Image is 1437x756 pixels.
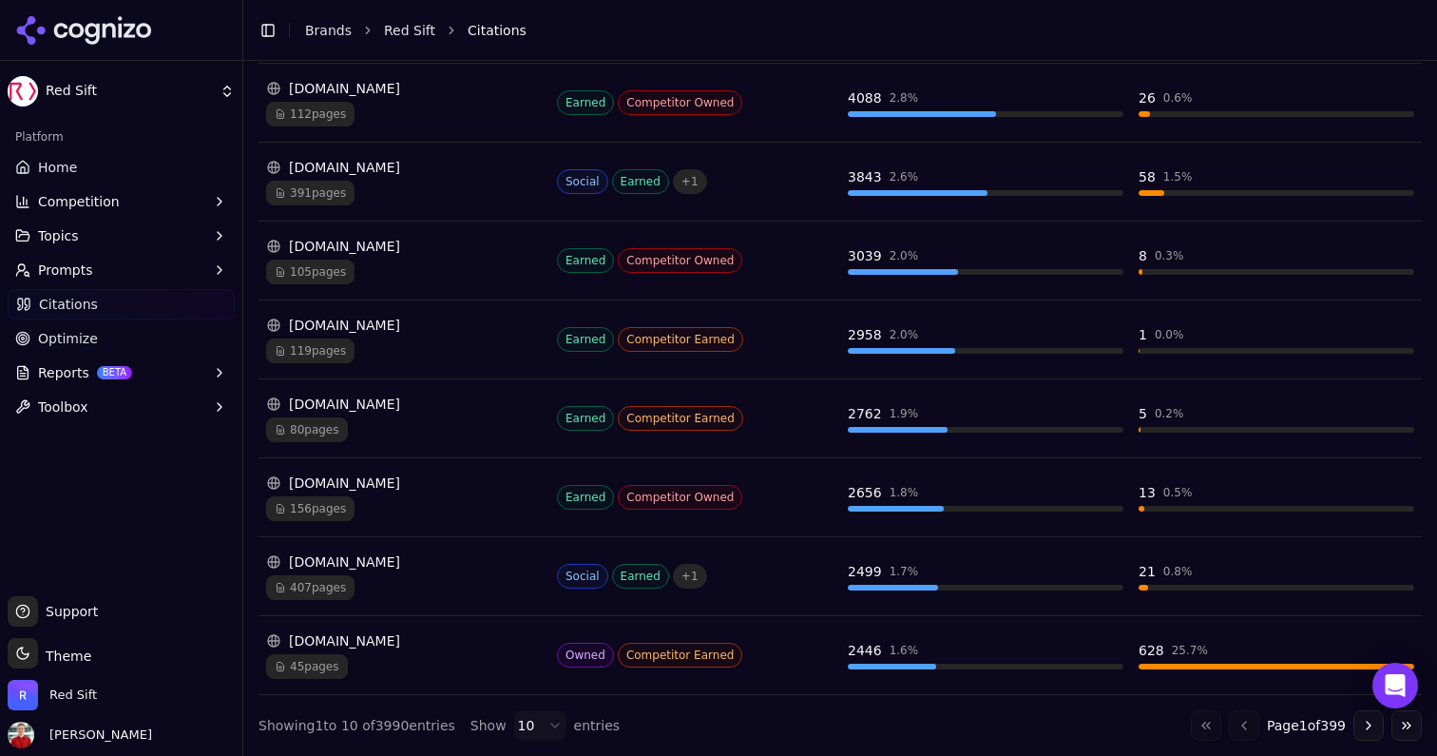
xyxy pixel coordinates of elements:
[38,363,89,382] span: Reports
[618,406,743,431] span: Competitor Earned
[890,327,919,342] div: 2.0 %
[42,727,152,744] span: [PERSON_NAME]
[1139,246,1147,265] div: 8
[266,316,542,335] div: [DOMAIN_NAME]
[266,552,542,572] div: [DOMAIN_NAME]
[8,722,34,748] img: Jack Lilley
[618,643,743,668] span: Competitor Earned
[848,167,882,186] div: 3843
[557,248,614,273] span: Earned
[1139,88,1156,107] div: 26
[8,255,235,285] button: Prompts
[8,186,235,217] button: Competition
[890,248,919,263] div: 2.0 %
[266,417,348,442] span: 80 pages
[259,716,455,735] div: Showing 1 to 10 of 3990 entries
[1139,562,1156,581] div: 21
[1139,325,1147,344] div: 1
[266,260,354,284] span: 105 pages
[468,21,527,40] span: Citations
[1139,641,1164,660] div: 628
[8,680,38,710] img: Red Sift
[574,716,621,735] span: entries
[39,295,98,314] span: Citations
[8,76,38,107] img: Red Sift
[8,323,235,354] a: Optimize
[1163,90,1193,106] div: 0.6 %
[1267,716,1346,735] span: Page 1 of 399
[1372,663,1418,708] div: Open Intercom Messenger
[1139,404,1147,423] div: 5
[8,289,235,320] a: Citations
[848,404,882,423] div: 2762
[470,716,507,735] span: Show
[848,562,882,581] div: 2499
[618,485,742,510] span: Competitor Owned
[49,687,97,704] span: Red Sift
[38,602,98,621] span: Support
[557,327,614,352] span: Earned
[890,643,919,658] div: 1.6 %
[848,483,882,502] div: 2656
[266,237,542,256] div: [DOMAIN_NAME]
[1155,406,1184,421] div: 0.2 %
[266,496,354,521] span: 156 pages
[8,122,235,152] div: Platform
[266,575,354,600] span: 407 pages
[266,339,354,363] span: 119 pages
[266,631,542,650] div: [DOMAIN_NAME]
[266,102,354,126] span: 112 pages
[1139,167,1156,186] div: 58
[97,366,132,379] span: BETA
[266,79,542,98] div: [DOMAIN_NAME]
[557,564,608,589] span: Social
[8,680,97,710] button: Open organization switcher
[1172,643,1208,658] div: 25.7 %
[890,564,919,579] div: 1.7 %
[8,392,235,422] button: Toolbox
[848,641,882,660] div: 2446
[38,649,91,664] span: Theme
[38,261,93,280] span: Prompts
[1155,248,1184,263] div: 0.3 %
[46,83,212,100] span: Red Sift
[673,564,707,589] span: + 1
[848,246,882,265] div: 3039
[890,406,919,421] div: 1.9 %
[890,90,919,106] div: 2.8 %
[38,158,77,177] span: Home
[557,406,614,431] span: Earned
[384,21,435,40] a: Red Sift
[612,169,669,194] span: Earned
[673,169,707,194] span: + 1
[38,397,88,417] span: Toolbox
[557,90,614,115] span: Earned
[1139,483,1156,502] div: 13
[38,329,98,348] span: Optimize
[890,169,919,184] div: 2.6 %
[8,152,235,183] a: Home
[618,90,742,115] span: Competitor Owned
[266,158,542,177] div: [DOMAIN_NAME]
[266,474,542,493] div: [DOMAIN_NAME]
[8,221,235,251] button: Topics
[305,23,352,38] a: Brands
[557,169,608,194] span: Social
[848,88,882,107] div: 4088
[1163,485,1193,500] div: 0.5 %
[557,643,614,668] span: Owned
[1155,327,1184,342] div: 0.0 %
[890,485,919,500] div: 1.8 %
[557,485,614,510] span: Earned
[612,564,669,589] span: Earned
[8,722,152,748] button: Open user button
[266,181,354,205] span: 391 pages
[1163,169,1193,184] div: 1.5 %
[305,21,1384,40] nav: breadcrumb
[848,325,882,344] div: 2958
[266,654,348,679] span: 45 pages
[38,192,120,211] span: Competition
[1163,564,1193,579] div: 0.8 %
[8,358,235,388] button: ReportsBETA
[618,248,742,273] span: Competitor Owned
